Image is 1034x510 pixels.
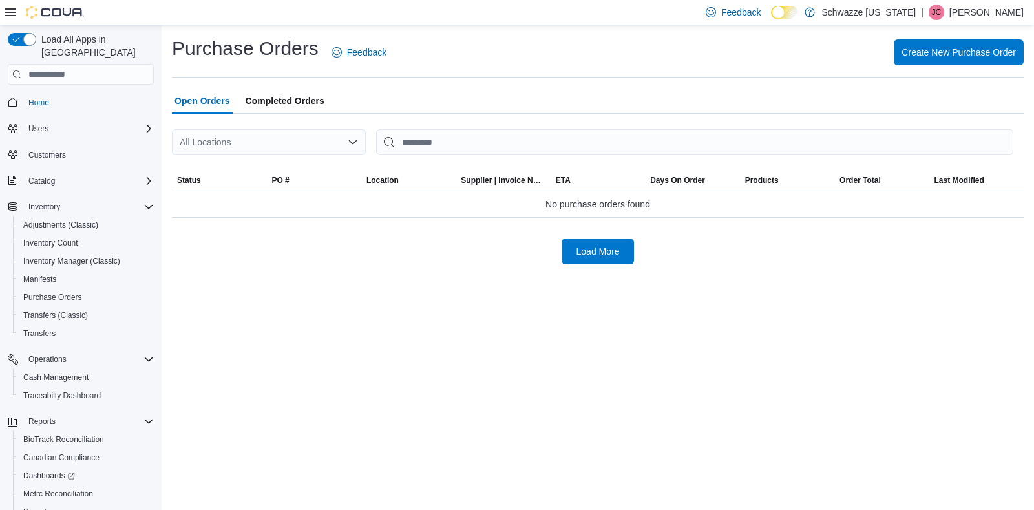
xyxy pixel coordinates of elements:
[721,6,761,19] span: Feedback
[28,354,67,365] span: Operations
[18,290,87,305] a: Purchase Orders
[771,6,798,19] input: Dark Mode
[23,94,154,110] span: Home
[556,175,571,186] span: ETA
[929,170,1024,191] button: Last Modified
[545,197,650,212] span: No purchase orders found
[13,387,159,405] button: Traceabilty Dashboard
[23,199,65,215] button: Inventory
[23,220,98,230] span: Adjustments (Classic)
[361,170,456,191] button: Location
[18,432,154,447] span: BioTrack Reconciliation
[839,175,881,186] span: Order Total
[177,175,201,186] span: Status
[740,170,834,191] button: Products
[23,199,154,215] span: Inventory
[28,176,55,186] span: Catalog
[26,6,84,19] img: Cova
[28,123,48,134] span: Users
[326,39,392,65] a: Feedback
[172,36,319,61] h1: Purchase Orders
[23,352,154,367] span: Operations
[18,271,61,287] a: Manifests
[13,252,159,270] button: Inventory Manager (Classic)
[271,175,289,186] span: PO #
[13,467,159,485] a: Dashboards
[18,326,154,341] span: Transfers
[18,450,154,465] span: Canadian Compliance
[949,5,1024,20] p: [PERSON_NAME]
[28,98,49,108] span: Home
[18,235,154,251] span: Inventory Count
[376,129,1013,155] input: This is a search bar. After typing your query, hit enter to filter the results lower in the page.
[23,452,100,463] span: Canadian Compliance
[929,5,944,20] div: Justin Cleer
[562,239,634,264] button: Load More
[36,33,154,59] span: Load All Apps in [GEOGRAPHIC_DATA]
[18,235,83,251] a: Inventory Count
[23,121,54,136] button: Users
[18,388,154,403] span: Traceabilty Dashboard
[834,170,929,191] button: Order Total
[23,238,78,248] span: Inventory Count
[28,202,60,212] span: Inventory
[23,147,154,163] span: Customers
[23,256,120,266] span: Inventory Manager (Classic)
[23,292,82,303] span: Purchase Orders
[745,175,779,186] span: Products
[934,175,984,186] span: Last Modified
[13,306,159,324] button: Transfers (Classic)
[23,489,93,499] span: Metrc Reconciliation
[576,245,620,258] span: Load More
[3,145,159,164] button: Customers
[23,352,72,367] button: Operations
[174,88,230,114] span: Open Orders
[28,416,56,427] span: Reports
[18,486,98,502] a: Metrc Reconciliation
[13,368,159,387] button: Cash Management
[461,175,545,186] span: Supplier | Invoice Number
[23,147,71,163] a: Customers
[3,120,159,138] button: Users
[23,173,154,189] span: Catalog
[456,170,550,191] button: Supplier | Invoice Number
[23,95,54,111] a: Home
[347,46,386,59] span: Feedback
[18,308,154,323] span: Transfers (Classic)
[18,253,154,269] span: Inventory Manager (Classic)
[13,430,159,449] button: BioTrack Reconciliation
[921,5,923,20] p: |
[18,290,154,305] span: Purchase Orders
[266,170,361,191] button: PO #
[13,234,159,252] button: Inventory Count
[28,150,66,160] span: Customers
[894,39,1024,65] button: Create New Purchase Order
[13,288,159,306] button: Purchase Orders
[645,170,739,191] button: Days On Order
[23,414,154,429] span: Reports
[23,414,61,429] button: Reports
[18,388,106,403] a: Traceabilty Dashboard
[23,274,56,284] span: Manifests
[18,217,103,233] a: Adjustments (Classic)
[18,370,94,385] a: Cash Management
[23,372,89,383] span: Cash Management
[23,390,101,401] span: Traceabilty Dashboard
[3,412,159,430] button: Reports
[246,88,324,114] span: Completed Orders
[932,5,942,20] span: JC
[3,92,159,111] button: Home
[13,216,159,234] button: Adjustments (Classic)
[23,173,60,189] button: Catalog
[18,450,105,465] a: Canadian Compliance
[23,471,75,481] span: Dashboards
[18,468,80,483] a: Dashboards
[13,324,159,343] button: Transfers
[650,175,705,186] span: Days On Order
[172,170,266,191] button: Status
[18,308,93,323] a: Transfers (Classic)
[18,432,109,447] a: BioTrack Reconciliation
[366,175,399,186] div: Location
[18,253,125,269] a: Inventory Manager (Classic)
